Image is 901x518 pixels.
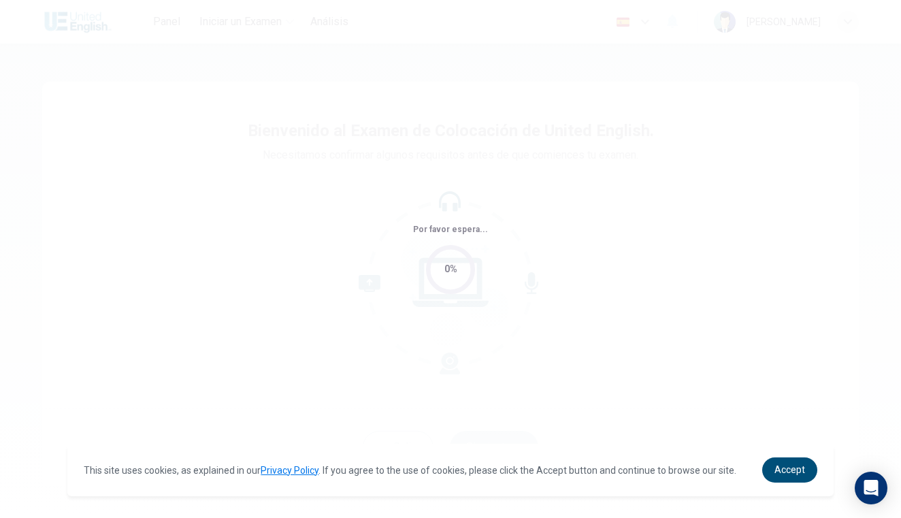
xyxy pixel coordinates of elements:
[855,472,887,504] div: Open Intercom Messenger
[444,261,457,277] div: 0%
[774,464,805,475] span: Accept
[413,225,488,234] span: Por favor espera...
[261,465,318,476] a: Privacy Policy
[67,444,833,496] div: cookieconsent
[762,457,817,483] a: dismiss cookie message
[84,465,736,476] span: This site uses cookies, as explained in our . If you agree to the use of cookies, please click th...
